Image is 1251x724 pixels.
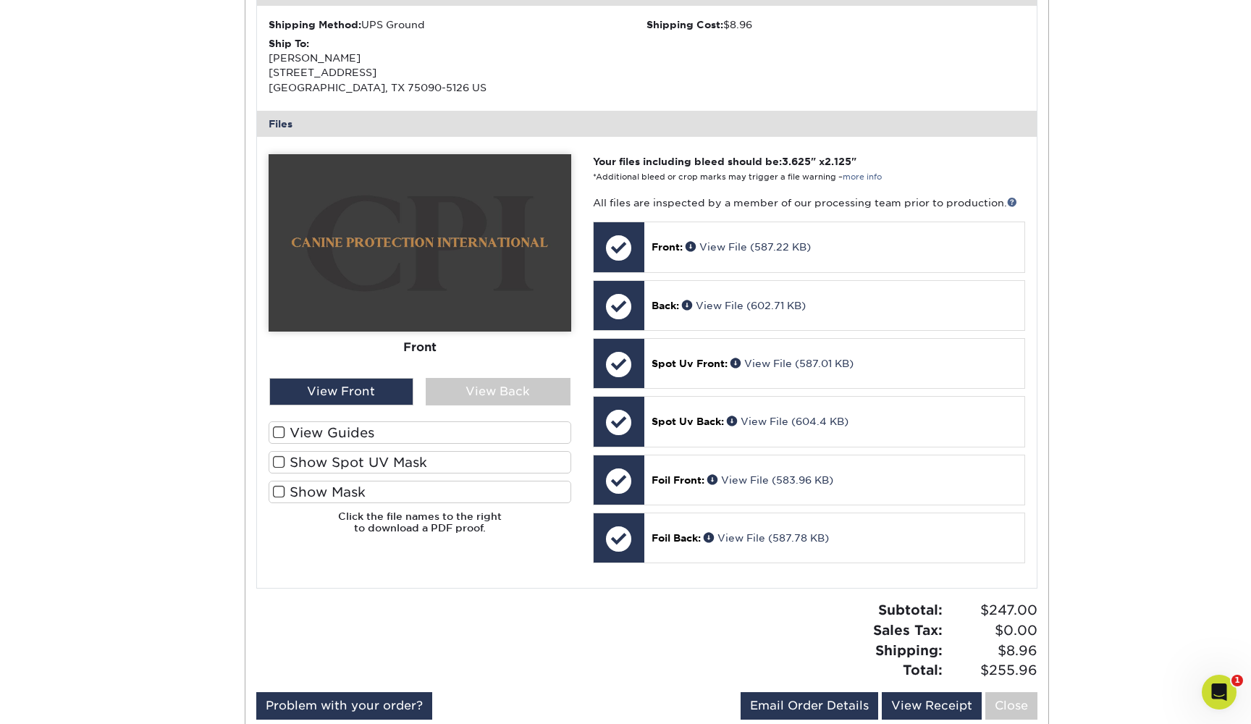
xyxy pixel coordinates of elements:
[269,17,647,32] div: UPS Ground
[269,378,414,405] div: View Front
[947,600,1037,620] span: $247.00
[843,172,882,182] a: more info
[686,241,811,253] a: View File (587.22 KB)
[782,156,811,167] span: 3.625
[727,416,848,427] a: View File (604.4 KB)
[947,660,1037,681] span: $255.96
[682,300,806,311] a: View File (602.71 KB)
[269,421,571,444] label: View Guides
[593,156,856,167] strong: Your files including bleed should be: " x "
[741,692,878,720] a: Email Order Details
[652,532,701,544] span: Foil Back:
[875,642,943,658] strong: Shipping:
[825,156,851,167] span: 2.125
[652,416,724,427] span: Spot Uv Back:
[593,172,882,182] small: *Additional bleed or crop marks may trigger a file warning –
[652,358,728,369] span: Spot Uv Front:
[730,358,854,369] a: View File (587.01 KB)
[707,474,833,486] a: View File (583.96 KB)
[878,602,943,618] strong: Subtotal:
[593,195,1025,210] p: All files are inspected by a member of our processing team prior to production.
[269,19,361,30] strong: Shipping Method:
[947,641,1037,661] span: $8.96
[269,36,647,96] div: [PERSON_NAME] [STREET_ADDRESS] [GEOGRAPHIC_DATA], TX 75090-5126 US
[1231,675,1243,686] span: 1
[257,111,1037,137] div: Files
[426,378,570,405] div: View Back
[652,474,704,486] span: Foil Front:
[269,510,571,546] h6: Click the file names to the right to download a PDF proof.
[947,620,1037,641] span: $0.00
[269,38,309,49] strong: Ship To:
[704,532,829,544] a: View File (587.78 KB)
[903,662,943,678] strong: Total:
[269,332,571,363] div: Front
[269,451,571,473] label: Show Spot UV Mask
[882,692,982,720] a: View Receipt
[646,19,723,30] strong: Shipping Cost:
[873,622,943,638] strong: Sales Tax:
[985,692,1037,720] a: Close
[652,241,683,253] span: Front:
[646,17,1025,32] div: $8.96
[256,692,432,720] a: Problem with your order?
[652,300,679,311] span: Back:
[1202,675,1237,710] iframe: Intercom live chat
[269,481,571,503] label: Show Mask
